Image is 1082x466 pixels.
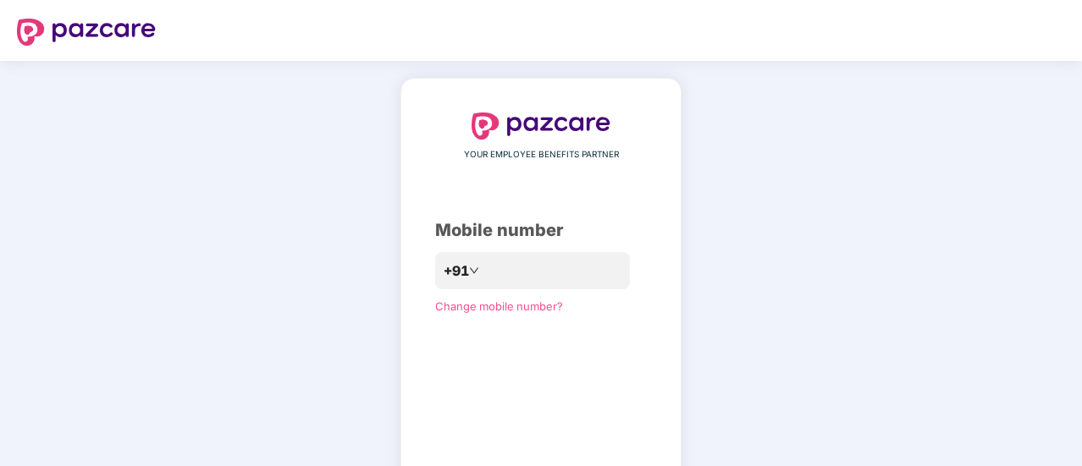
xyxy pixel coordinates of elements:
[469,266,479,276] span: down
[464,148,619,162] span: YOUR EMPLOYEE BENEFITS PARTNER
[17,19,156,46] img: logo
[435,299,563,313] a: Change mobile number?
[435,217,647,244] div: Mobile number
[472,112,610,140] img: logo
[444,260,469,282] span: +91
